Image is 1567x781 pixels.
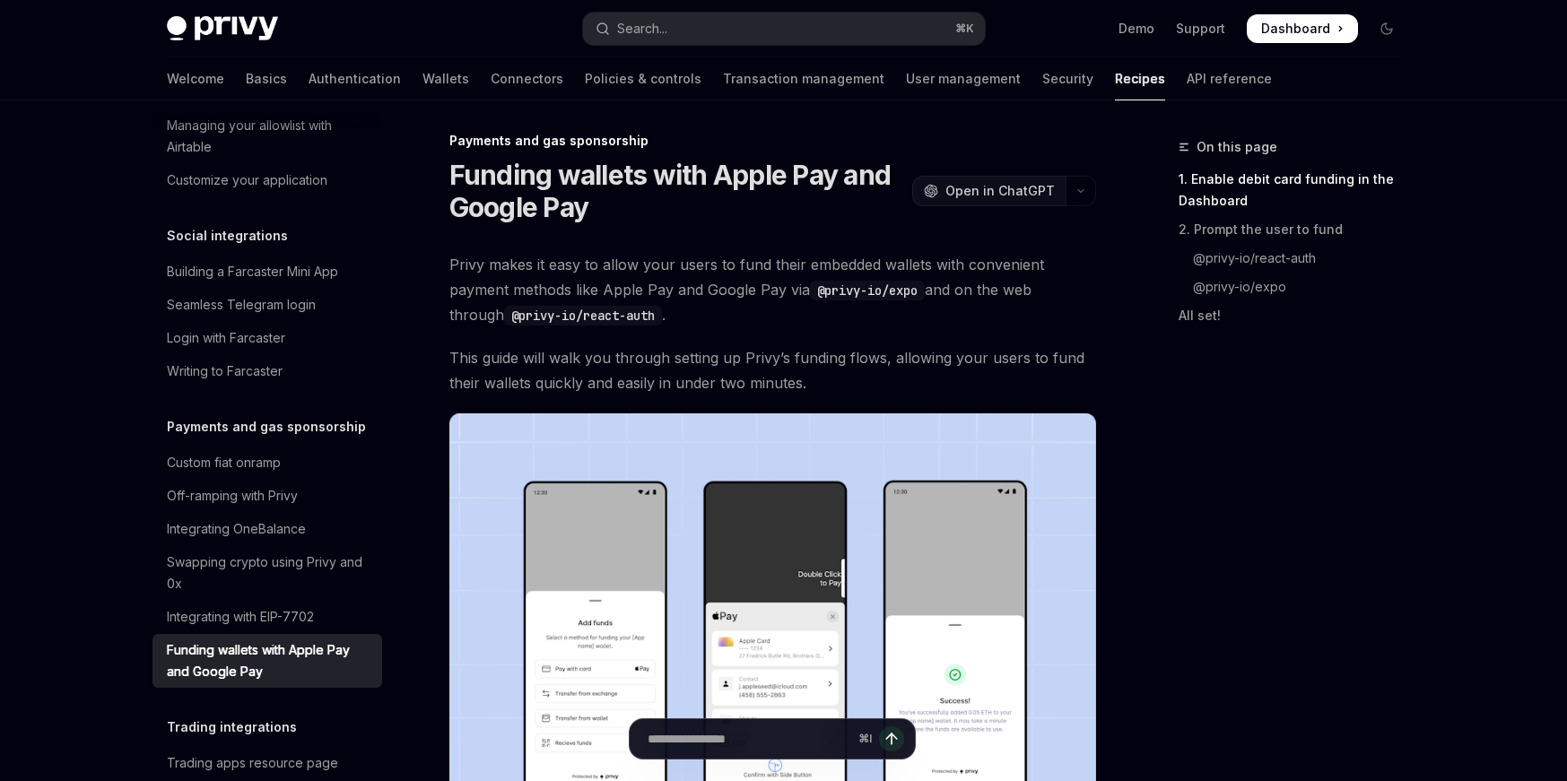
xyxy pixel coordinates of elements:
[449,159,905,223] h1: Funding wallets with Apple Pay and Google Pay
[491,57,563,100] a: Connectors
[167,639,371,682] div: Funding wallets with Apple Pay and Google Pay
[167,294,316,316] div: Seamless Telegram login
[1176,20,1225,38] a: Support
[1179,165,1415,215] a: 1. Enable debit card funding in the Dashboard
[167,485,298,507] div: Off-ramping with Privy
[1261,20,1330,38] span: Dashboard
[617,18,667,39] div: Search...
[152,256,382,288] a: Building a Farcaster Mini App
[152,546,382,600] a: Swapping crypto using Privy and 0x
[449,252,1096,327] span: Privy makes it easy to allow your users to fund their embedded wallets with convenient payment me...
[1197,136,1277,158] span: On this page
[1372,14,1401,43] button: Toggle dark mode
[152,480,382,512] a: Off-ramping with Privy
[1119,20,1154,38] a: Demo
[152,447,382,479] a: Custom fiat onramp
[1179,244,1415,273] a: @privy-io/react-auth
[167,327,285,349] div: Login with Farcaster
[583,13,985,45] button: Open search
[167,752,338,774] div: Trading apps resource page
[152,634,382,688] a: Funding wallets with Apple Pay and Google Pay
[912,176,1066,206] button: Open in ChatGPT
[167,225,288,247] h5: Social integrations
[309,57,401,100] a: Authentication
[422,57,469,100] a: Wallets
[167,416,366,438] h5: Payments and gas sponsorship
[167,551,371,594] div: Swapping crypto using Privy and 0x
[449,132,1096,150] div: Payments and gas sponsorship
[152,322,382,354] a: Login with Farcaster
[1115,57,1165,100] a: Recipes
[1042,57,1093,100] a: Security
[648,719,851,759] input: Ask a question...
[810,281,925,300] code: @privy-io/expo
[167,716,297,738] h5: Trading integrations
[1187,57,1272,100] a: API reference
[906,57,1021,100] a: User management
[167,115,371,158] div: Managing your allowlist with Airtable
[585,57,701,100] a: Policies & controls
[449,345,1096,395] span: This guide will walk you through setting up Privy’s funding flows, allowing your users to fund th...
[246,57,287,100] a: Basics
[723,57,884,100] a: Transaction management
[152,109,382,163] a: Managing your allowlist with Airtable
[1247,14,1358,43] a: Dashboard
[879,726,904,751] button: Send message
[152,747,382,779] a: Trading apps resource page
[167,261,338,282] div: Building a Farcaster Mini App
[152,513,382,545] a: Integrating OneBalance
[152,601,382,633] a: Integrating with EIP-7702
[504,306,662,325] code: @privy-io/react-auth
[1179,301,1415,330] a: All set!
[167,518,306,540] div: Integrating OneBalance
[152,289,382,321] a: Seamless Telegram login
[167,360,283,382] div: Writing to Farcaster
[167,16,278,41] img: dark logo
[167,169,327,191] div: Customize your application
[1179,215,1415,244] a: 2. Prompt the user to fund
[167,57,224,100] a: Welcome
[955,22,974,36] span: ⌘ K
[167,606,314,628] div: Integrating with EIP-7702
[167,452,281,473] div: Custom fiat onramp
[152,355,382,387] a: Writing to Farcaster
[1179,273,1415,301] a: @privy-io/expo
[152,164,382,196] a: Customize your application
[945,182,1055,200] span: Open in ChatGPT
